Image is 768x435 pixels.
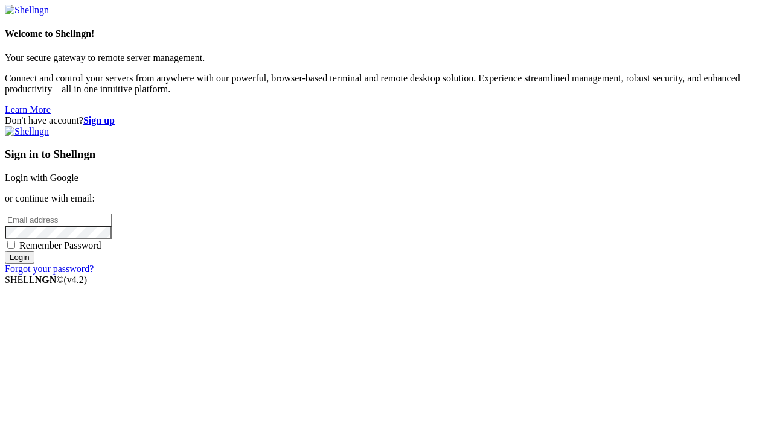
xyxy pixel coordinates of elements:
input: Remember Password [7,241,15,249]
span: 4.2.0 [64,275,88,285]
a: Login with Google [5,173,78,183]
b: NGN [35,275,57,285]
input: Login [5,251,34,264]
img: Shellngn [5,126,49,137]
a: Sign up [83,115,115,125]
input: Email address [5,214,112,226]
p: Connect and control your servers from anywhere with our powerful, browser-based terminal and remo... [5,73,763,95]
div: Don't have account? [5,115,763,126]
span: SHELL © [5,275,87,285]
h4: Welcome to Shellngn! [5,28,763,39]
span: Remember Password [19,240,101,250]
h3: Sign in to Shellngn [5,148,763,161]
a: Forgot your password? [5,264,94,274]
img: Shellngn [5,5,49,16]
p: or continue with email: [5,193,763,204]
a: Learn More [5,104,51,115]
p: Your secure gateway to remote server management. [5,52,763,63]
